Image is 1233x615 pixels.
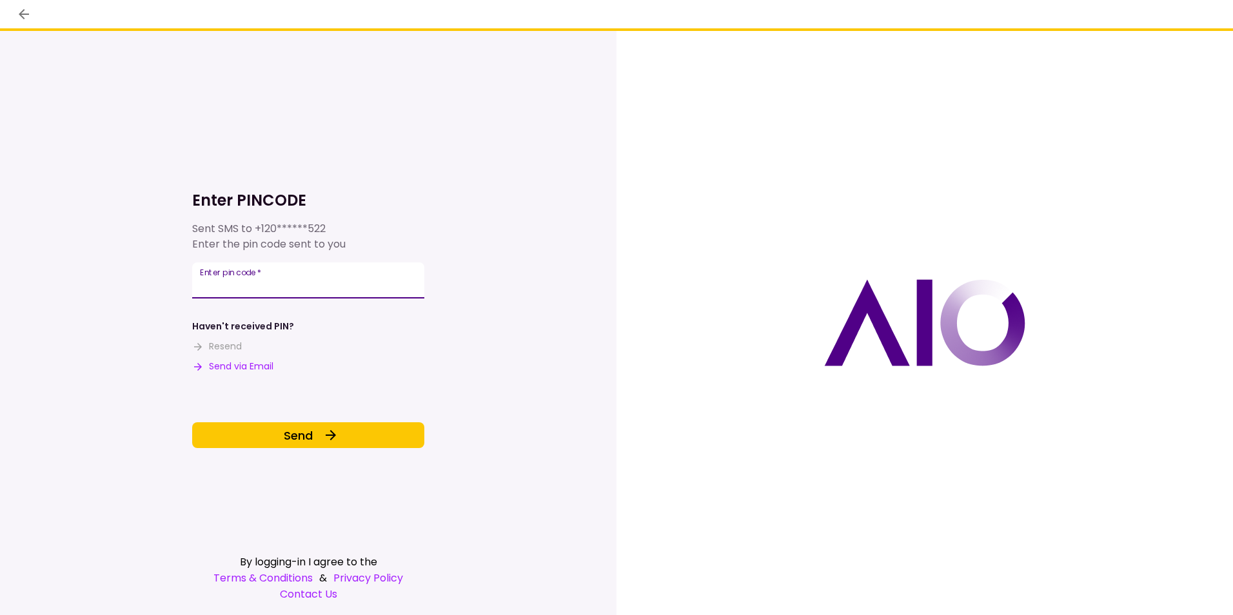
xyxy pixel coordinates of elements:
div: & [192,570,424,586]
label: Enter pin code [200,267,261,278]
div: Haven't received PIN? [192,320,294,333]
a: Terms & Conditions [213,570,313,586]
h1: Enter PINCODE [192,190,424,211]
span: Send [284,427,313,444]
button: Send via Email [192,360,273,373]
button: back [13,3,35,25]
a: Privacy Policy [333,570,403,586]
a: Contact Us [192,586,424,602]
img: AIO logo [824,279,1025,366]
button: Resend [192,340,242,353]
button: Send [192,422,424,448]
div: By logging-in I agree to the [192,554,424,570]
div: Sent SMS to Enter the pin code sent to you [192,221,424,252]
